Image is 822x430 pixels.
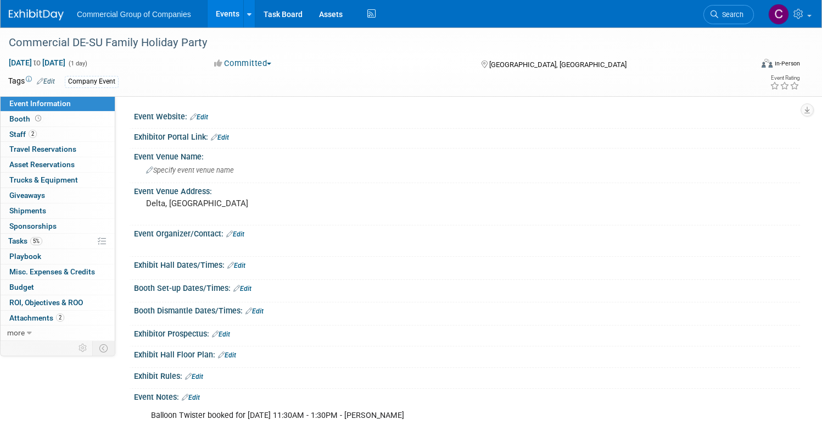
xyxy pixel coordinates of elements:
div: Balloon Twister booked for [DATE] 11:30AM - 1:30PM - [PERSON_NAME] [143,405,672,427]
a: Event Information [1,96,115,111]
span: Sponsorships [9,222,57,230]
a: Search [703,5,754,24]
a: more [1,326,115,340]
div: Company Event [65,76,119,87]
span: Misc. Expenses & Credits [9,267,95,276]
div: Exhibit Hall Dates/Times: [134,257,800,271]
button: Committed [210,58,276,69]
a: Attachments2 [1,311,115,326]
a: Edit [218,351,236,359]
span: Trucks & Equipment [9,175,78,184]
div: Event Venue Address: [134,183,800,197]
span: Giveaways [9,191,45,200]
span: [GEOGRAPHIC_DATA], [GEOGRAPHIC_DATA] [489,60,627,69]
td: Personalize Event Tab Strip [74,341,93,355]
a: Edit [37,78,55,85]
a: Travel Reservations [1,142,115,157]
a: ROI, Objectives & ROO [1,295,115,310]
a: Playbook [1,249,115,264]
a: Budget [1,280,115,295]
a: Edit [245,307,264,315]
a: Edit [190,113,208,121]
td: Tags [8,75,55,88]
div: Event Venue Name: [134,148,800,162]
img: ExhibitDay [9,9,64,20]
span: Attachments [9,313,64,322]
img: Format-Inperson.png [762,59,773,68]
a: Edit [233,285,251,293]
pre: Delta, [GEOGRAPHIC_DATA] [146,199,399,208]
span: 2 [29,130,37,138]
span: [DATE] [DATE] [8,58,66,68]
span: 2 [56,313,64,322]
div: Event Organizer/Contact: [134,225,800,240]
span: Staff [9,130,37,139]
div: Event Format [682,57,800,74]
a: Booth [1,112,115,126]
div: Event Rating [770,75,799,81]
span: Tasks [8,236,42,245]
a: Trucks & Equipment [1,173,115,188]
span: Shipments [9,206,46,215]
a: Shipments [1,203,115,218]
span: Budget [9,283,34,291]
a: Edit [226,230,244,238]
td: Toggle Event Tabs [93,341,115,355]
span: Playbook [9,252,41,261]
span: Event Information [9,99,71,108]
a: Tasks5% [1,234,115,249]
span: to [32,58,42,67]
a: Giveaways [1,188,115,203]
div: Event Notes: [134,389,800,403]
a: Edit [182,394,200,401]
div: Booth Set-up Dates/Times: [134,280,800,294]
div: Exhibitor Portal Link: [134,129,800,143]
span: Search [718,10,743,19]
a: Misc. Expenses & Credits [1,264,115,279]
span: Specify event venue name [146,166,234,174]
div: Exhibit Hall Floor Plan: [134,346,800,361]
div: Event Website: [134,108,800,123]
div: Commercial DE-SU Family Holiday Party [5,33,732,53]
span: more [7,328,25,337]
a: Staff2 [1,127,115,142]
a: Edit [211,134,229,141]
span: ROI, Objectives & ROO [9,298,83,307]
span: Asset Reservations [9,160,75,169]
div: Exhibitor Prospectus: [134,326,800,340]
span: Travel Reservations [9,145,76,153]
a: Edit [185,373,203,381]
span: 5% [30,237,42,245]
div: In-Person [774,59,800,68]
div: Exhibit Rules: [134,368,800,382]
img: Cole Mattern [768,4,789,25]
span: Commercial Group of Companies [77,10,191,19]
a: Asset Reservations [1,157,115,172]
span: Booth [9,114,43,123]
span: (1 day) [68,60,87,67]
a: Sponsorships [1,219,115,234]
a: Edit [212,330,230,338]
a: Edit [227,262,245,269]
span: Booth not reserved yet [33,114,43,123]
div: Booth Dismantle Dates/Times: [134,302,800,317]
